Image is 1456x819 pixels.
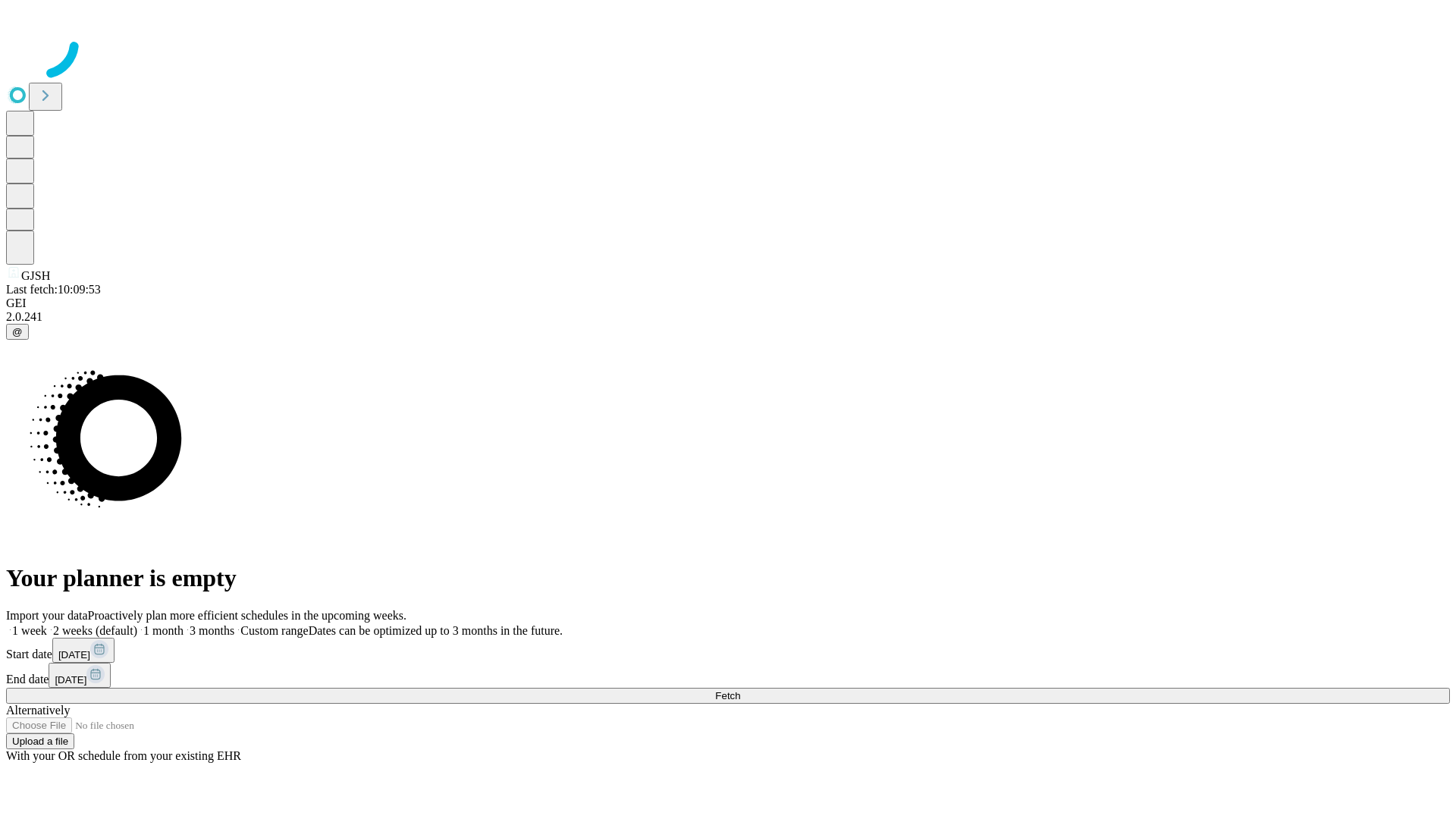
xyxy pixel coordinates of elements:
[6,663,1450,688] div: End date
[55,674,86,686] span: [DATE]
[6,310,1450,324] div: 2.0.241
[240,624,308,637] span: Custom range
[6,688,1450,704] button: Fetch
[12,624,47,637] span: 1 week
[309,624,563,637] span: Dates can be optimized up to 3 months in the future.
[715,690,740,701] span: Fetch
[6,283,101,296] span: Last fetch: 10:09:53
[6,297,1450,310] div: GEI
[21,269,50,282] span: GJSH
[6,564,1450,592] h1: Your planner is empty
[88,609,406,622] span: Proactively plan more efficient schedules in the upcoming weeks.
[12,326,23,337] span: @
[190,624,234,637] span: 3 months
[6,324,29,340] button: @
[6,638,1450,663] div: Start date
[143,624,184,637] span: 1 month
[6,733,74,749] button: Upload a file
[53,624,137,637] span: 2 weeks (default)
[52,638,115,663] button: [DATE]
[58,649,90,661] span: [DATE]
[6,609,88,622] span: Import your data
[6,749,241,762] span: With your OR schedule from your existing EHR
[49,663,111,688] button: [DATE]
[6,704,70,717] span: Alternatively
